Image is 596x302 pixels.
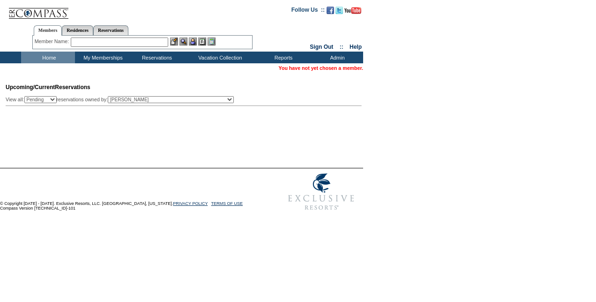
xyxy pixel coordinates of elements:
a: Reservations [93,25,128,35]
td: Reservations [129,52,183,63]
a: Help [350,44,362,50]
a: TERMS OF USE [211,201,243,206]
a: Members [34,25,62,36]
a: Sign Out [310,44,333,50]
td: Vacation Collection [183,52,255,63]
img: Follow us on Twitter [335,7,343,14]
td: Admin [309,52,363,63]
img: Become our fan on Facebook [327,7,334,14]
img: b_edit.gif [170,38,178,45]
img: b_calculator.gif [208,38,216,45]
img: Reservations [198,38,206,45]
img: View [179,38,187,45]
img: Subscribe to our YouTube Channel [344,7,361,14]
a: Residences [62,25,93,35]
a: Become our fan on Facebook [327,9,334,15]
div: View all: reservations owned by: [6,96,238,103]
td: My Memberships [75,52,129,63]
span: Upcoming/Current [6,84,55,91]
span: Reservations [6,84,90,91]
a: Subscribe to our YouTube Channel [344,9,361,15]
a: Follow us on Twitter [335,9,343,15]
span: You have not yet chosen a member. [279,65,363,71]
div: Member Name: [35,38,71,45]
td: Follow Us :: [291,6,325,17]
span: :: [340,44,343,50]
img: Impersonate [189,38,197,45]
img: Exclusive Resorts [279,168,363,215]
a: PRIVACY POLICY [173,201,208,206]
td: Home [21,52,75,63]
td: Reports [255,52,309,63]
